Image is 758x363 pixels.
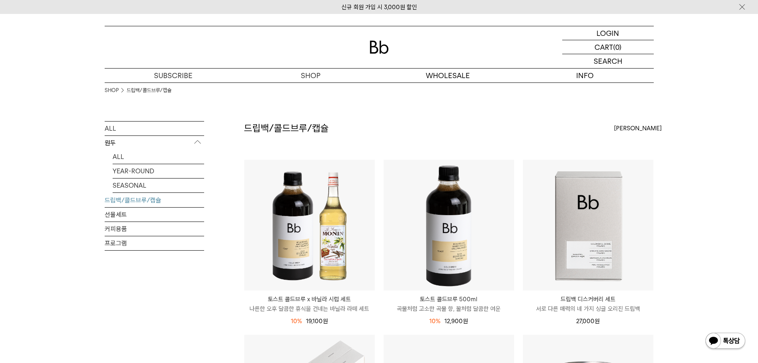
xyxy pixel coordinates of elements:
a: 선물세트 [105,208,204,222]
p: CART [594,40,613,54]
p: LOGIN [596,26,619,40]
span: 19,100 [306,318,328,325]
img: 카카오톡 채널 1:1 채팅 버튼 [705,332,746,351]
p: SEARCH [594,54,622,68]
span: 원 [463,318,468,325]
div: 10% [291,316,302,326]
img: 토스트 콜드브루 500ml [384,160,514,290]
a: SUBSCRIBE [105,69,242,82]
p: 나른한 오후 달콤한 휴식을 건네는 바닐라 라떼 세트 [244,304,375,314]
a: 드립백 디스커버리 세트 서로 다른 매력의 네 가지 싱글 오리진 드립백 [523,294,653,314]
span: 원 [594,318,600,325]
a: 토스트 콜드브루 x 바닐라 시럽 세트 나른한 오후 달콤한 휴식을 건네는 바닐라 라떼 세트 [244,294,375,314]
a: SHOP [105,86,119,94]
p: 드립백 디스커버리 세트 [523,294,653,304]
a: 드립백/콜드브루/캡슐 [127,86,171,94]
p: WHOLESALE [379,69,516,82]
p: (0) [613,40,622,54]
a: 드립백/콜드브루/캡슐 [105,193,204,207]
p: 토스트 콜드브루 x 바닐라 시럽 세트 [244,294,375,304]
p: 곡물처럼 고소한 곡물 향, 꿀처럼 달콤한 여운 [384,304,514,314]
a: 토스트 콜드브루 500ml 곡물처럼 고소한 곡물 향, 꿀처럼 달콤한 여운 [384,294,514,314]
p: 토스트 콜드브루 500ml [384,294,514,304]
span: 12,900 [444,318,468,325]
img: 로고 [370,41,389,54]
img: 드립백 디스커버리 세트 [523,160,653,290]
a: ALL [105,122,204,135]
a: LOGIN [562,26,654,40]
p: 서로 다른 매력의 네 가지 싱글 오리진 드립백 [523,304,653,314]
a: CART (0) [562,40,654,54]
div: 10% [429,316,440,326]
p: INFO [516,69,654,82]
a: YEAR-ROUND [113,164,204,178]
span: 원 [323,318,328,325]
span: [PERSON_NAME] [614,124,662,133]
span: 27,000 [576,318,600,325]
h2: 드립백/콜드브루/캡슐 [244,122,329,135]
a: SHOP [242,69,379,82]
img: 토스트 콜드브루 x 바닐라 시럽 세트 [244,160,375,290]
a: SEASONAL [113,179,204,192]
a: 커피용품 [105,222,204,236]
p: 원두 [105,136,204,150]
a: 프로그램 [105,236,204,250]
a: 신규 회원 가입 시 3,000원 할인 [341,4,417,11]
a: ALL [113,150,204,164]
